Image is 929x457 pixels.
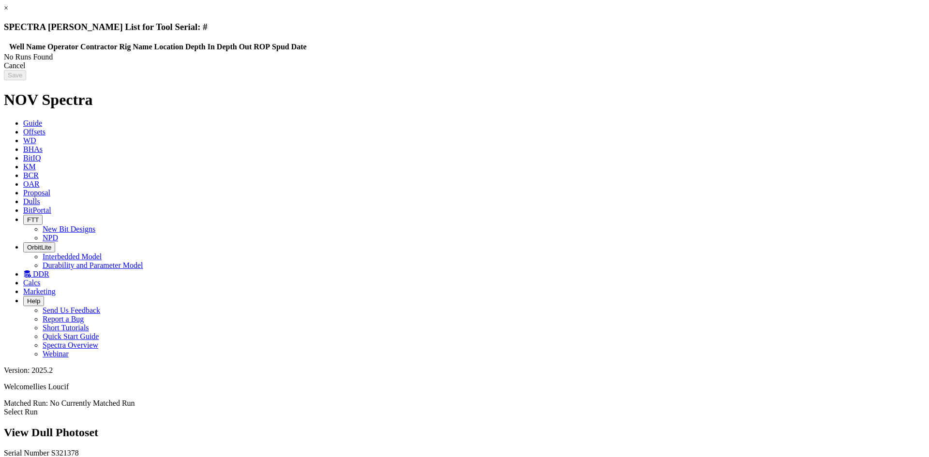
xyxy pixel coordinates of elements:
[23,145,43,153] span: BHAs
[23,279,41,287] span: Calcs
[43,332,99,340] a: Quick Start Guide
[216,42,252,52] th: Depth Out
[4,408,38,416] a: Select Run
[43,252,102,261] a: Interbedded Model
[43,341,98,349] a: Spectra Overview
[23,136,36,145] span: WD
[119,42,153,52] th: Rig Name
[23,197,40,206] span: Dulls
[4,449,49,457] label: Serial Number
[4,4,8,12] a: ×
[43,315,84,323] a: Report a Bug
[43,234,58,242] a: NPD
[23,206,51,214] span: BitPortal
[23,154,41,162] span: BitIQ
[4,22,925,32] h3: SPECTRA [PERSON_NAME] List for Tool Serial: #
[23,162,36,171] span: KM
[23,189,50,197] span: Proposal
[43,225,95,233] a: New Bit Designs
[4,61,925,70] div: Cancel
[271,42,307,52] th: Spud Date
[185,42,215,52] th: Depth In
[4,53,925,61] div: No Runs Found
[43,261,143,269] a: Durability and Parameter Model
[23,180,40,188] span: OAR
[4,366,925,375] div: Version: 2025.2
[4,70,26,80] input: Save
[9,42,46,52] th: Well Name
[47,42,79,52] th: Operator
[43,324,89,332] a: Short Tutorials
[50,399,135,407] span: No Currently Matched Run
[51,449,79,457] span: S321378
[80,42,118,52] th: Contractor
[33,270,49,278] span: DDR
[253,42,270,52] th: ROP
[23,128,45,136] span: Offsets
[43,350,69,358] a: Webinar
[153,42,183,52] th: Location
[33,383,69,391] span: Ilies Loucif
[27,297,40,305] span: Help
[23,119,42,127] span: Guide
[23,171,39,179] span: BCR
[4,383,925,391] p: Welcome
[23,287,56,295] span: Marketing
[4,426,925,439] h2: View Dull Photoset
[27,216,39,223] span: FTT
[27,244,51,251] span: OrbitLite
[43,306,100,314] a: Send Us Feedback
[4,91,925,109] h1: NOV Spectra
[4,399,48,407] span: Matched Run:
